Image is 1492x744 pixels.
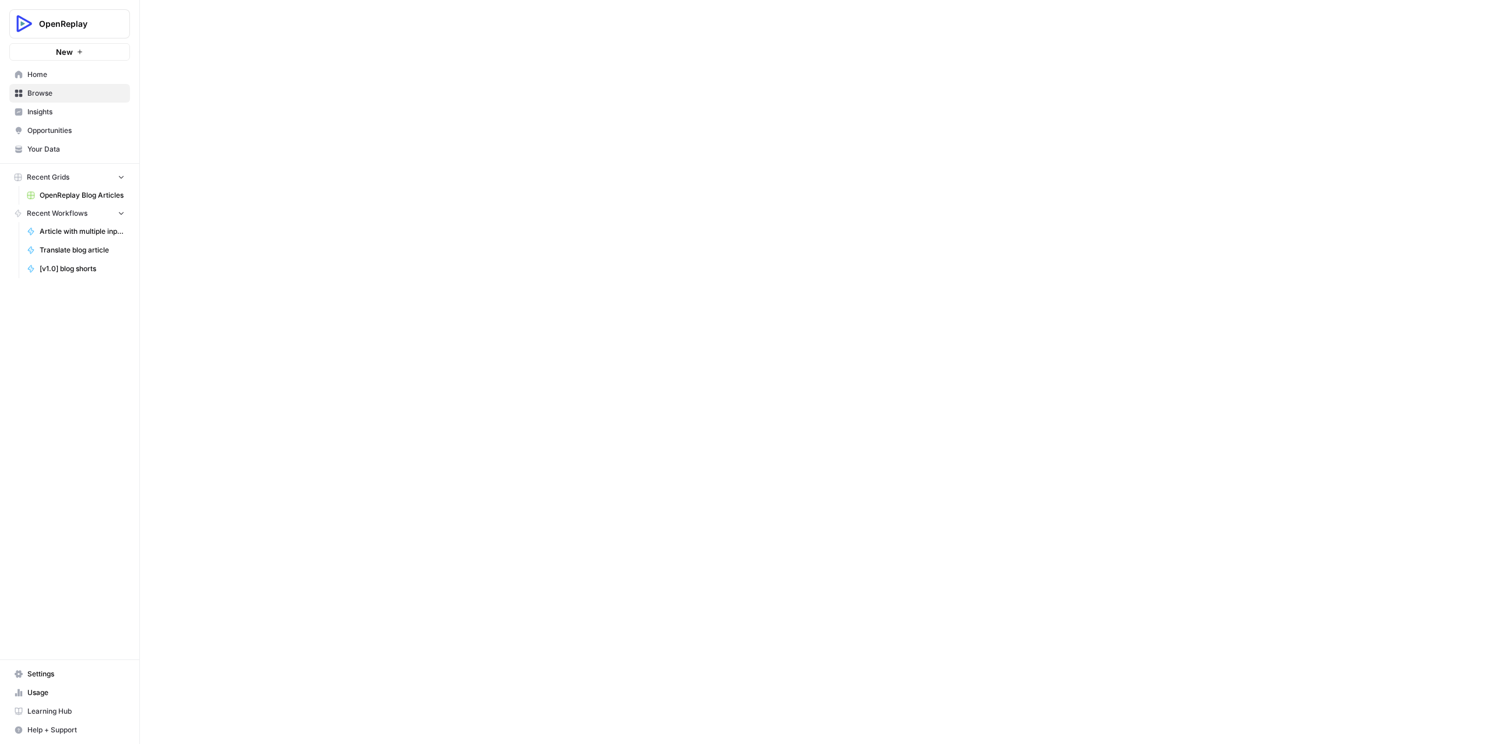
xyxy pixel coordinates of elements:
a: Insights [9,103,130,121]
a: Home [9,65,130,84]
span: Usage [27,687,125,698]
span: Home [27,69,125,80]
a: Usage [9,683,130,702]
span: Insights [27,107,125,117]
a: OpenReplay Blog Articles [22,186,130,205]
a: Opportunities [9,121,130,140]
span: OpenReplay [39,18,110,30]
a: Settings [9,665,130,683]
span: [v1.0] blog shorts [40,264,125,274]
span: Recent Grids [27,172,69,183]
img: OpenReplay Logo [13,13,34,34]
span: New [56,46,73,58]
a: Your Data [9,140,130,159]
span: Browse [27,88,125,99]
a: [v1.0] blog shorts [22,259,130,278]
button: New [9,43,130,61]
a: Article with multiple inputs [22,222,130,241]
button: Recent Grids [9,169,130,186]
a: Learning Hub [9,702,130,721]
span: Settings [27,669,125,679]
a: Translate blog article [22,241,130,259]
span: Help + Support [27,725,125,735]
span: OpenReplay Blog Articles [40,190,125,201]
span: Article with multiple inputs [40,226,125,237]
button: Recent Workflows [9,205,130,222]
span: Opportunities [27,125,125,136]
span: Recent Workflows [27,208,87,219]
a: Browse [9,84,130,103]
button: Workspace: OpenReplay [9,9,130,38]
span: Your Data [27,144,125,155]
span: Translate blog article [40,245,125,255]
span: Learning Hub [27,706,125,717]
button: Help + Support [9,721,130,739]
